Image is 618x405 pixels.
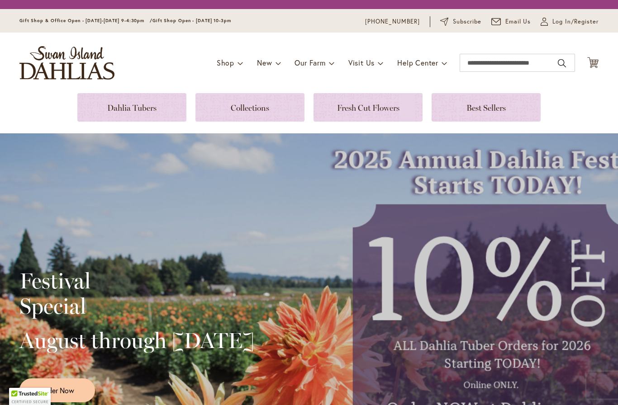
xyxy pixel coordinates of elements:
span: New [257,58,272,67]
h2: August through [DATE] [19,328,254,353]
a: [PHONE_NUMBER] [365,17,420,26]
a: Log In/Register [541,17,599,26]
span: Subscribe [453,17,481,26]
button: Search [558,56,566,71]
span: Shop [217,58,234,67]
span: Our Farm [295,58,325,67]
span: Gift Shop Open - [DATE] 10-3pm [152,18,231,24]
span: Gift Shop & Office Open - [DATE]-[DATE] 9-4:30pm / [19,18,152,24]
a: Email Us [491,17,531,26]
span: Log In/Register [552,17,599,26]
span: Help Center [397,58,438,67]
a: Subscribe [440,17,481,26]
span: Visit Us [348,58,375,67]
h2: Festival Special [19,268,254,319]
span: Email Us [505,17,531,26]
a: store logo [19,46,114,80]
